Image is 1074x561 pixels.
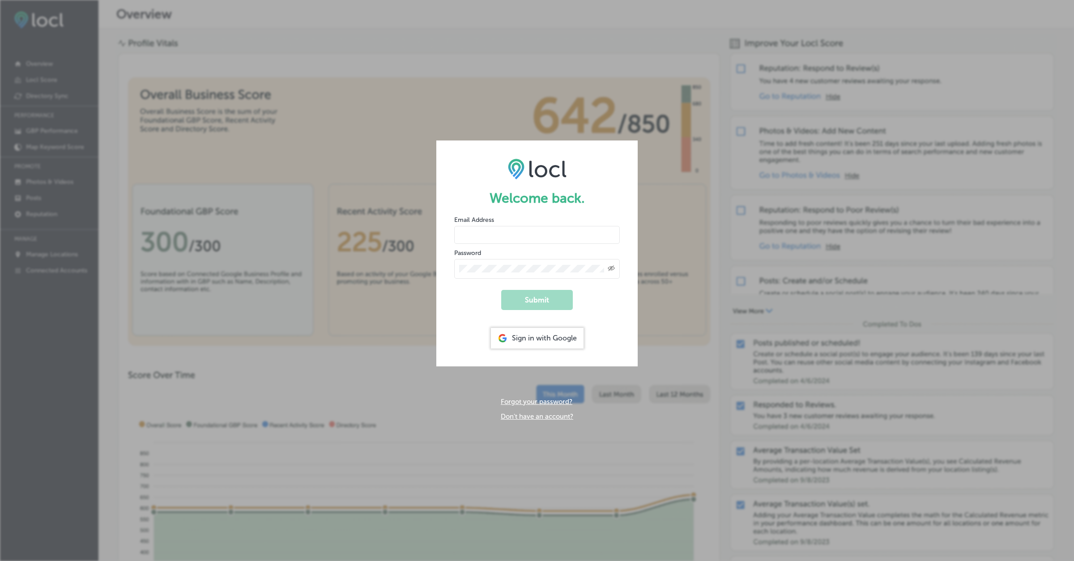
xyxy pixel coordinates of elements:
span: Toggle password visibility [608,265,615,273]
label: Email Address [454,216,494,224]
h1: Welcome back. [454,190,620,206]
img: LOCL logo [508,158,567,179]
label: Password [454,249,481,257]
a: Forgot your password? [501,398,572,406]
a: Don't have an account? [501,412,573,421]
div: Sign in with Google [491,328,584,348]
button: Submit [501,290,573,310]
